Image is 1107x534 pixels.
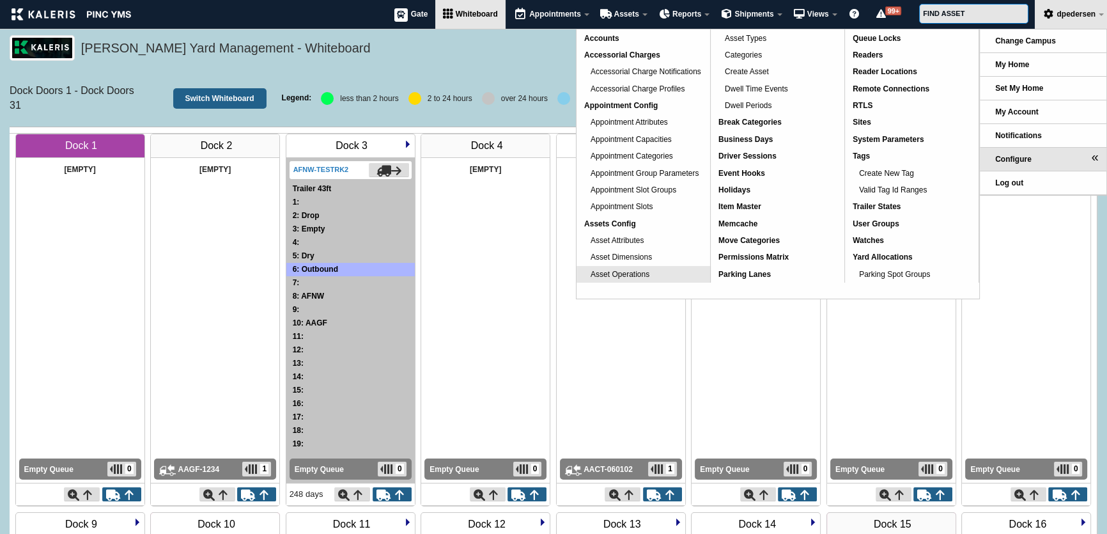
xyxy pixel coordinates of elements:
img: queue_left-5be2255024c7b79fa3a12b5689d8d3c7af96199ca703b85208edab5c44e4e4f9.png [516,464,528,474]
span: Accessorial Charge Notifications [591,67,701,76]
span: Trailer 43ft [293,184,332,193]
span: 99+ [885,6,901,15]
span: Dwell Time Events [725,84,788,93]
span: My Home [995,60,1029,69]
span: 11: [293,332,304,341]
div: 2 to 24 hours [428,95,472,102]
span: Accessorial Charge Profiles [591,84,685,93]
span: Appointment Group Parameters [591,169,699,178]
td: Accessorial Charges : [286,330,415,343]
a: Move To Dock [605,487,640,501]
span: Appointment Config [584,101,658,110]
a: Move To Dock [199,487,235,501]
span: Remote Connections [853,84,929,93]
h6: Dock Doors 1 - Dock Doors 31 [10,84,136,113]
td: Inbound Shipment # [151,182,279,196]
span: 0 [531,464,539,474]
span: 10: AAGF [293,318,327,327]
span: Asset Types [725,34,766,43]
td: TimeLeft : [286,236,415,249]
td: Inbound Shipment # [421,182,550,196]
span: Readers [853,51,883,59]
span: Appointment Categories [591,152,673,161]
td: Driver Cell # : [286,196,415,209]
span: 15: [293,386,304,395]
a: 0 [378,462,406,476]
td: Teaching Assistant : [286,397,415,411]
a: 1 [242,462,271,476]
span: Asset Dimensions [591,253,652,262]
span: Trailer States [853,202,901,211]
img: Operations [809,518,817,526]
span: Set My Home [995,84,1043,93]
a: 0 [1054,462,1083,476]
span: Notifications [995,131,1042,140]
td: Inbound Shipment Planned Arrival Time [151,196,279,209]
td: Inbound Shipment # [286,424,415,437]
td: First Name : [286,343,415,357]
span: 0 [396,464,404,474]
span: Views [807,10,829,19]
span: Reports [672,10,701,19]
span: Parking Spot Groups [859,270,930,279]
label: Legend: [282,91,312,106]
span: 0 [1072,464,1080,474]
a: Move From Dock [369,163,409,177]
span: 17: [293,412,304,421]
span: System Parameters [853,135,924,144]
a: Move Empty To Dock [507,487,546,501]
a: Move Empty To Dock [237,487,276,501]
td: 248 days [290,487,326,502]
td: Fuel Type : [286,370,415,384]
img: Operations [404,518,412,526]
span: 6: Outbound [293,265,338,274]
span: 18: [293,426,304,435]
span: Queue Locks [853,34,901,43]
a: Move To Dock [1010,487,1046,501]
b: Empty Queue [295,465,344,474]
a: Dock 11 [332,518,371,530]
span: Move Categories [718,236,780,245]
td: Trailer SCAC : AFNW [286,290,415,303]
b: Empty Queue [430,465,479,474]
span: Holidays [718,185,750,194]
a: Move To Dock [334,487,370,501]
a: Dock 12 [467,518,506,530]
img: queue_left-5be2255024c7b79fa3a12b5689d8d3c7af96199ca703b85208edab5c44e4e4f9.png [245,464,257,474]
a: Move Empty To Dock [1048,487,1087,501]
a: 0 [784,462,812,476]
input: FIND ASSET [919,4,1028,24]
td: Inbound Shipment Planned Arrival Time [286,437,415,451]
span: Dwell Periods [725,101,771,110]
span: 19: [293,439,304,448]
span: Appointment Slot Groups [591,185,676,194]
a: Move Empty To Dock [643,487,682,501]
a: Move To Dock [876,487,911,501]
span: Appointment Capacities [591,135,672,144]
span: Permissions Matrix [718,253,789,262]
span: Item Master [718,202,761,211]
a: Dock 14 [738,518,777,530]
td: Comments : [286,276,415,290]
a: Dock 2 [200,139,233,152]
td: Inbound Shipment # [557,182,685,196]
span: 9: [293,305,300,314]
span: Business Days [718,135,773,144]
span: 4: [293,238,300,247]
span: 0 [801,464,810,474]
td: Inbound Shipment Planned Arrival Time [557,196,685,209]
span: 2: Drop [293,211,320,220]
span: Assets [614,10,639,19]
span: AACT-060102 [584,464,646,476]
span: Break Categories [718,118,782,127]
td: Carrier SCAC : AAGF [286,317,415,330]
td: Inbound Shipment Planned Arrival Time [16,196,144,209]
td: Tractor Fuel : [286,303,415,317]
span: Watches [853,236,884,245]
span: 8: AFNW [293,292,325,301]
span: 0 [936,464,945,474]
span: 16: [293,399,304,408]
a: Move Empty To Dock [778,487,817,501]
span: Shipments [734,10,773,19]
img: queue_left-5be2255024c7b79fa3a12b5689d8d3c7af96199ca703b85208edab5c44e4e4f9.png [786,464,798,474]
